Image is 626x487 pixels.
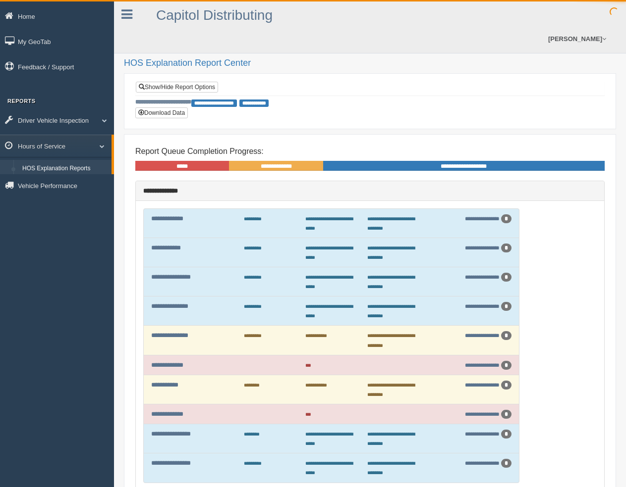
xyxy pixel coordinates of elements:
a: Show/Hide Report Options [136,82,218,93]
button: Download Data [135,107,188,118]
a: Capitol Distributing [156,7,273,23]
a: HOS Explanation Reports [18,160,112,178]
h4: Report Queue Completion Progress: [135,147,605,156]
a: [PERSON_NAME] [543,25,611,53]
